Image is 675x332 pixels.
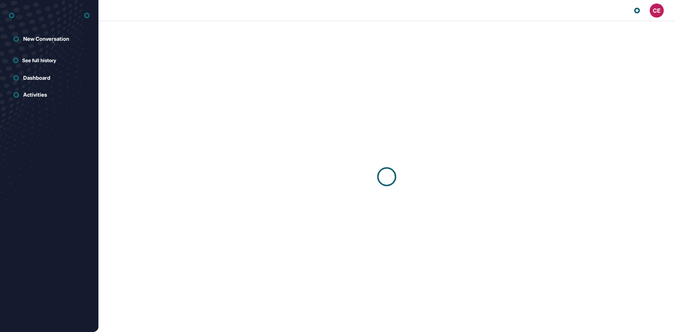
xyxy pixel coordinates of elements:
[23,92,47,98] div: Activities
[9,10,14,21] div: entrapeer-logo
[23,75,50,81] div: Dashboard
[650,4,664,18] button: CE
[9,32,90,46] a: New Conversation
[22,57,56,64] span: See full history
[13,57,90,64] a: See full history
[9,88,90,102] a: Activities
[23,36,69,42] div: New Conversation
[9,71,90,85] a: Dashboard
